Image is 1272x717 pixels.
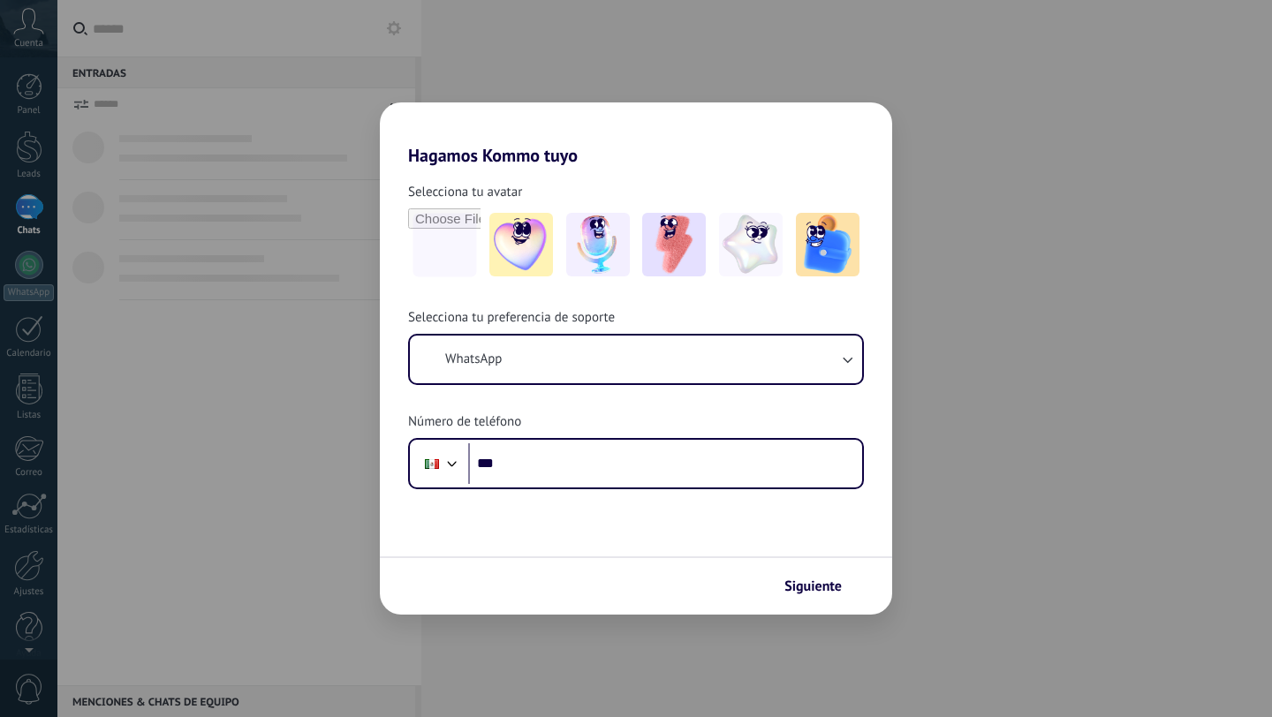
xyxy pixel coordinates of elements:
span: Selecciona tu preferencia de soporte [408,309,615,327]
h2: Hagamos Kommo tuyo [380,102,892,166]
img: -2.jpeg [566,213,630,276]
span: Siguiente [784,580,842,592]
img: -3.jpeg [642,213,706,276]
button: Siguiente [776,571,866,601]
span: WhatsApp [445,351,502,368]
div: Mexico: + 52 [415,445,449,482]
span: Selecciona tu avatar [408,184,522,201]
img: -4.jpeg [719,213,783,276]
img: -1.jpeg [489,213,553,276]
span: Número de teléfono [408,413,521,431]
img: -5.jpeg [796,213,859,276]
button: WhatsApp [410,336,862,383]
